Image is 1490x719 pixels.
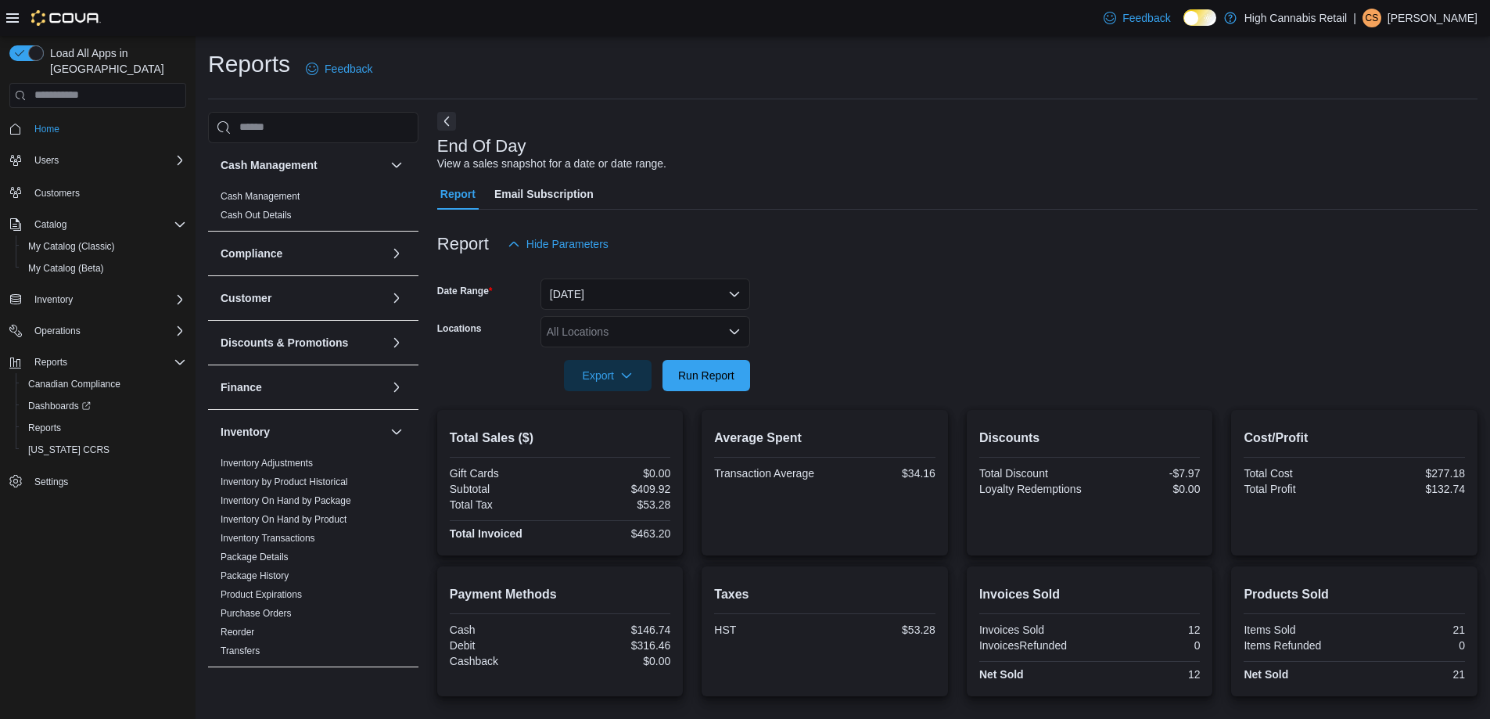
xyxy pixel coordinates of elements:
p: [PERSON_NAME] [1388,9,1477,27]
div: 0 [1093,639,1200,652]
div: Transaction Average [714,467,821,480]
button: Cash Management [387,156,406,174]
span: Inventory [28,290,186,309]
strong: Net Sold [1244,668,1288,681]
span: Catalog [34,218,66,231]
span: Load All Apps in [GEOGRAPHIC_DATA] [44,45,186,77]
span: Transfers [221,645,260,657]
a: Settings [28,473,74,491]
h1: Reports [208,49,290,80]
h3: End Of Day [437,137,526,156]
div: $0.00 [563,467,670,480]
div: $34.16 [828,467,935,480]
button: Discounts & Promotions [387,333,406,352]
a: Inventory by Product Historical [221,476,348,487]
span: Settings [34,476,68,488]
h2: Total Sales ($) [450,429,671,448]
span: Customers [34,187,80,200]
h3: Finance [221,379,262,395]
button: Customer [221,290,384,306]
div: $316.46 [563,639,670,652]
button: [DATE] [540,279,750,310]
div: $0.00 [563,655,670,667]
div: Items Refunded [1244,639,1351,652]
h2: Average Spent [714,429,935,448]
h3: Compliance [221,246,282,261]
span: Report [440,178,476,210]
span: Users [28,151,186,170]
span: My Catalog (Beta) [22,259,186,278]
button: Home [3,117,192,140]
p: | [1353,9,1356,27]
span: Washington CCRS [22,440,186,459]
button: Open list of options [728,325,741,338]
button: Inventory [28,290,79,309]
span: Reorder [221,626,254,638]
a: My Catalog (Classic) [22,237,121,256]
span: Customers [28,182,186,202]
span: CS [1366,9,1379,27]
span: Catalog [28,215,186,234]
span: Operations [28,322,186,340]
button: Settings [3,470,192,493]
button: Customer [387,289,406,307]
button: Reports [3,351,192,373]
span: Run Report [678,368,734,383]
h3: Loyalty [221,681,259,697]
h3: Report [437,235,489,253]
h3: Inventory [221,424,270,440]
span: Cash Out Details [221,209,292,221]
a: Package Details [221,552,289,563]
a: Feedback [1097,2,1176,34]
button: Inventory [3,289,192,311]
div: Gift Cards [450,467,557,480]
a: Canadian Compliance [22,375,127,394]
label: Locations [437,322,482,335]
a: Cash Management [221,191,300,202]
div: Items Sold [1244,624,1351,636]
a: Dashboards [16,395,192,417]
div: $53.28 [563,498,670,511]
a: Package History [221,570,289,581]
span: Purchase Orders [221,607,292,620]
h2: Cost/Profit [1244,429,1465,448]
span: Package History [221,570,289,582]
div: Total Tax [450,498,557,511]
span: Inventory [34,293,73,306]
div: $132.74 [1358,483,1465,495]
a: Cash Out Details [221,210,292,221]
strong: Total Invoiced [450,527,522,540]
a: Product Expirations [221,589,302,600]
span: Email Subscription [494,178,594,210]
div: Cash [450,624,557,636]
h2: Discounts [979,429,1201,448]
button: Hide Parameters [501,228,615,260]
button: Export [564,360,652,391]
span: Settings [28,472,186,491]
a: [US_STATE] CCRS [22,440,116,459]
span: Canadian Compliance [22,375,186,394]
a: Inventory On Hand by Product [221,514,346,525]
button: Inventory [221,424,384,440]
a: Dashboards [22,397,97,415]
span: Inventory Transactions [221,532,315,545]
input: Dark Mode [1183,9,1216,26]
div: 12 [1093,624,1200,636]
button: Compliance [387,244,406,263]
button: Inventory [387,422,406,441]
label: Date Range [437,285,493,297]
h3: Cash Management [221,157,318,173]
button: Run Report [662,360,750,391]
span: My Catalog (Classic) [28,240,115,253]
button: Cash Management [221,157,384,173]
span: Reports [28,422,61,434]
div: Subtotal [450,483,557,495]
button: [US_STATE] CCRS [16,439,192,461]
div: Debit [450,639,557,652]
button: My Catalog (Classic) [16,235,192,257]
img: Cova [31,10,101,26]
span: My Catalog (Beta) [28,262,104,275]
span: Inventory by Product Historical [221,476,348,488]
a: Inventory Adjustments [221,458,313,469]
button: Loyalty [221,681,384,697]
